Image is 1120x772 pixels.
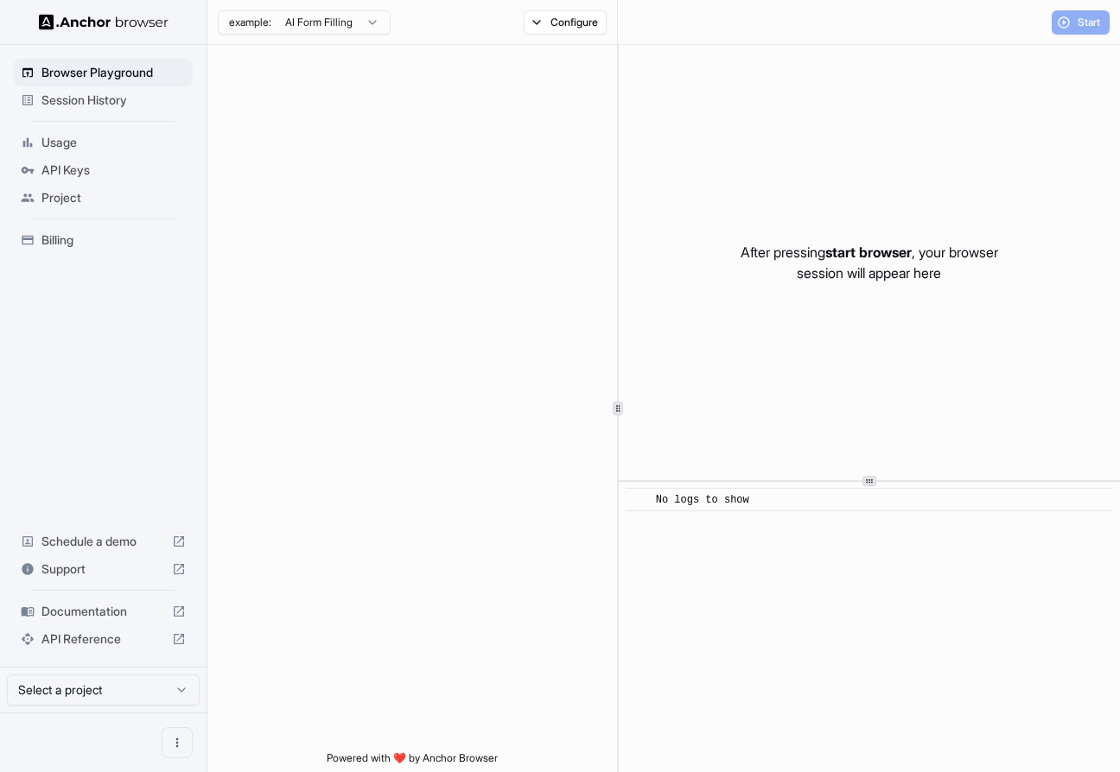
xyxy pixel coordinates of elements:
[14,129,193,156] div: Usage
[41,231,186,249] span: Billing
[14,226,193,254] div: Billing
[14,156,193,184] div: API Keys
[41,533,165,550] span: Schedule a demo
[41,64,186,81] span: Browser Playground
[14,555,193,583] div: Support
[741,242,998,283] p: After pressing , your browser session will appear here
[656,494,749,506] span: No logs to show
[14,86,193,114] div: Session History
[14,184,193,212] div: Project
[41,189,186,206] span: Project
[634,491,643,509] span: ​
[825,244,912,261] span: start browser
[14,598,193,625] div: Documentation
[14,528,193,555] div: Schedule a demo
[41,603,165,620] span: Documentation
[14,625,193,653] div: API Reference
[39,14,169,30] img: Anchor Logo
[14,59,193,86] div: Browser Playground
[41,161,186,179] span: API Keys
[41,134,186,151] span: Usage
[41,630,165,648] span: API Reference
[327,751,498,772] span: Powered with ❤️ by Anchor Browser
[41,560,165,578] span: Support
[524,10,608,35] button: Configure
[229,16,271,29] span: example:
[41,92,186,109] span: Session History
[162,727,193,758] button: Open menu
